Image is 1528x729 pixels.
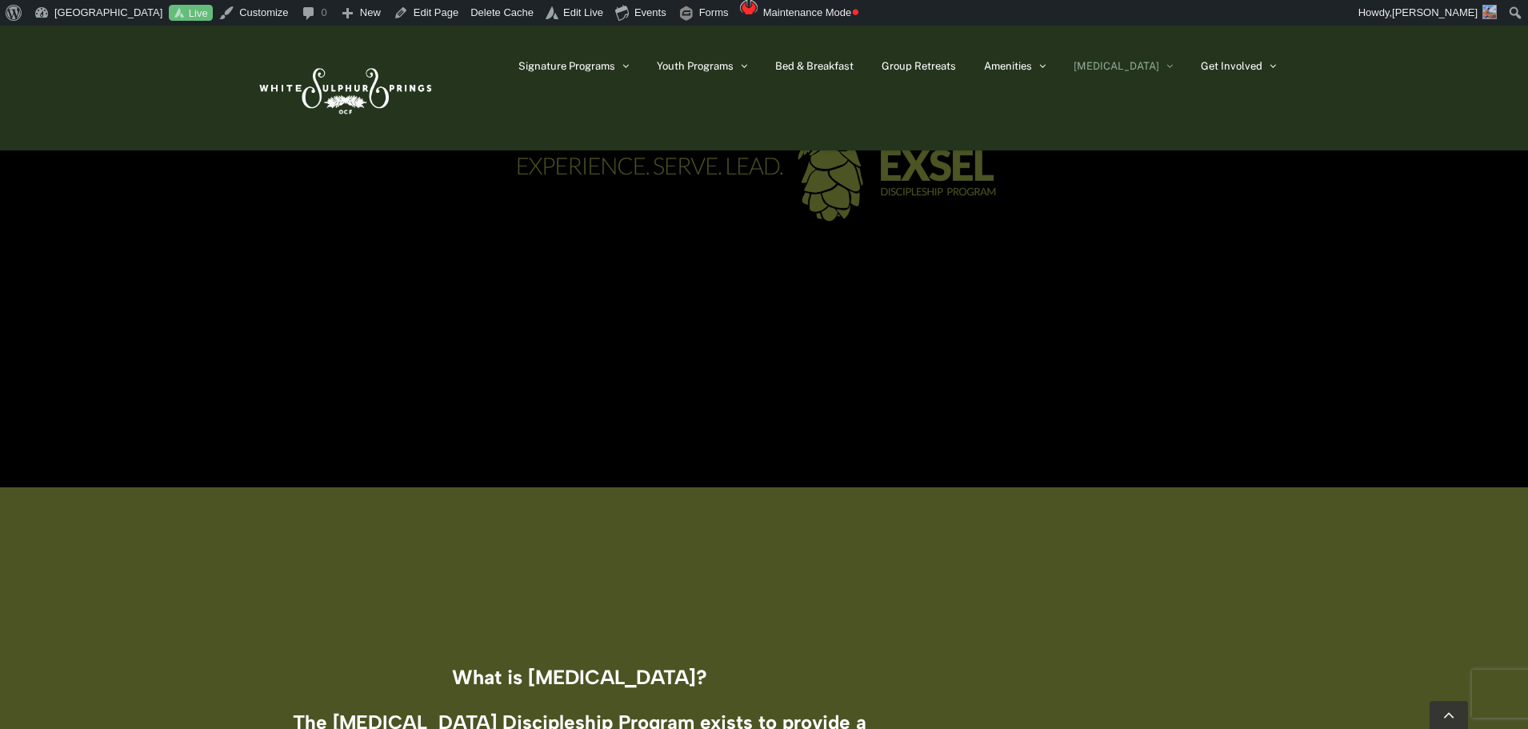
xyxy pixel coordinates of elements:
[1074,61,1159,71] span: [MEDICAL_DATA]
[1392,6,1478,18] span: [PERSON_NAME]
[775,61,854,71] span: Bed & Breakfast
[252,667,907,688] h3: What is [MEDICAL_DATA]?
[1201,61,1262,71] span: Get Involved
[169,5,213,22] a: Live
[252,50,436,126] img: White Sulphur Springs Logo
[984,26,1046,106] a: Amenities
[775,26,854,106] a: Bed & Breakfast
[984,61,1032,71] span: Amenities
[882,26,956,106] a: Group Retreats
[524,302,1004,591] iframe: Introduction to White Sulphur Springs EXSEL Discipleship Program
[1074,26,1173,106] a: [MEDICAL_DATA]
[518,61,615,71] span: Signature Programs
[1482,5,1497,19] img: SusannePappal-66x66.jpg
[657,61,734,71] span: Youth Programs
[518,26,629,106] a: Signature Programs
[657,26,747,106] a: Youth Programs
[518,26,1276,106] nav: Main Menu Sticky
[484,86,1044,246] img: exsel-green-logo-03
[1201,26,1276,106] a: Get Involved
[882,61,956,71] span: Group Retreats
